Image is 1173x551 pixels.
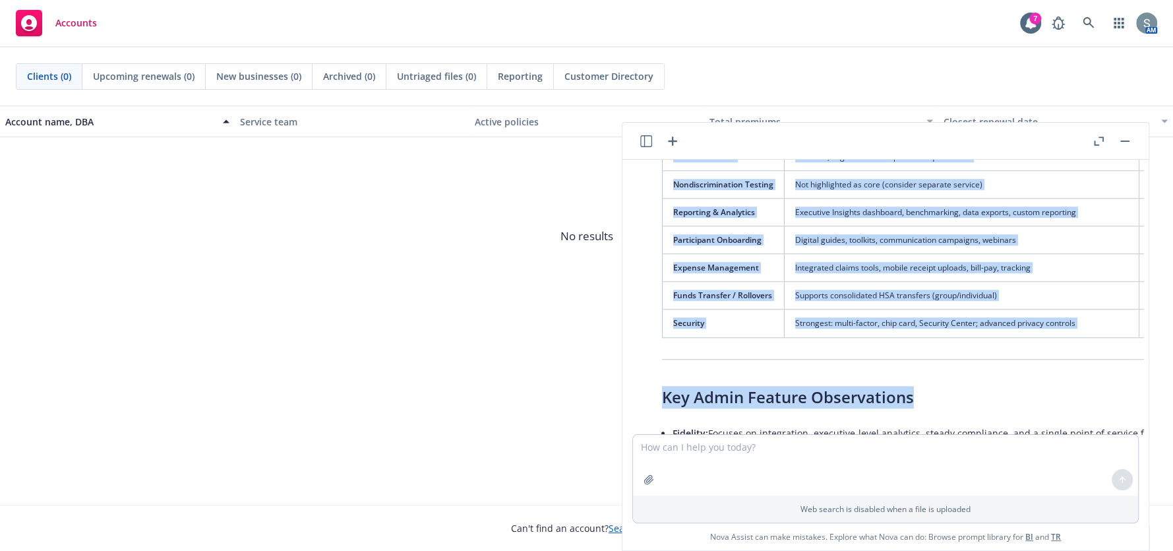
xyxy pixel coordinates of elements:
span: Can't find an account? [511,521,663,535]
span: Clients (0) [27,69,71,83]
span: Accounts [55,18,97,28]
td: Digital guides, toolkits, communication campaigns, webinars [785,226,1139,253]
span: Fidelity: [673,427,708,439]
div: 7 [1029,13,1041,24]
a: BI [1025,531,1033,542]
a: TR [1051,531,1061,542]
div: Account name, DBA [5,115,215,129]
button: Service team [235,106,469,137]
td: Executive Insights dashboard, benchmarking, data exports, custom reporting [785,198,1139,226]
button: Total premiums [704,106,938,137]
span: Participant Onboarding [673,234,762,245]
span: Upcoming renewals (0) [93,69,195,83]
span: Expense Management [673,262,759,273]
td: Not highlighted as core (consider separate service) [785,170,1139,198]
a: Report a Bug [1045,10,1071,36]
span: Archived (0) [323,69,375,83]
a: Switch app [1106,10,1132,36]
a: Accounts [11,5,102,42]
button: Active policies [469,106,704,137]
span: Nondiscrimination Testing [673,179,773,190]
td: Supports consolidated HSA transfers (group/individual) [785,282,1139,309]
button: Closest renewal date [938,106,1173,137]
div: Closest renewal date [944,115,1153,129]
div: Total premiums [709,115,918,129]
a: Search for it [609,522,663,535]
span: Plan Documents [673,151,736,162]
td: Strongest: multi-factor, chip card, Security Center; advanced privacy controls [785,309,1139,337]
img: photo [1136,13,1157,34]
td: Integrated claims tools, mobile receipt uploads, bill-pay, tracking [785,254,1139,282]
div: Active policies [475,115,699,129]
span: Reporting [498,69,543,83]
span: New businesses (0) [216,69,301,83]
p: Web search is disabled when a file is uploaded [641,503,1130,515]
span: Customer Directory [564,69,653,83]
div: Service team [240,115,464,129]
span: Security [673,317,704,329]
a: Search [1075,10,1102,36]
span: Untriaged files (0) [397,69,476,83]
span: Reporting & Analytics [673,207,755,218]
span: Nova Assist can make mistakes. Explore what Nova can do: Browse prompt library for and [710,523,1061,550]
span: Funds Transfer / Rollovers [673,290,772,301]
